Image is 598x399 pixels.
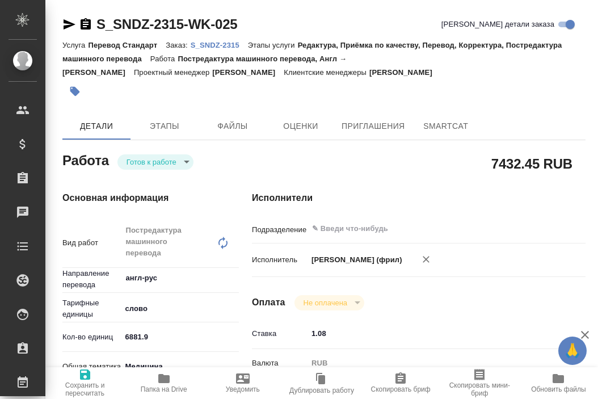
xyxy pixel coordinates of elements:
button: Добавить тэг [62,79,87,104]
button: Open [233,277,235,279]
span: Скопировать бриф [371,385,431,393]
p: Работа [150,54,178,63]
button: Обновить файлы [519,367,598,399]
h4: Оплата [252,296,285,309]
span: Приглашения [342,119,405,133]
span: Детали [69,119,124,133]
p: Вид работ [62,237,121,249]
p: Подразделение [252,224,308,236]
p: Ставка [252,328,308,339]
p: Услуга [62,41,88,49]
p: Редактура, Приёмка по качеству, Перевод, Корректура, Постредактура машинного перевода [62,41,562,63]
div: Медицина [121,357,239,376]
p: Заказ: [166,41,190,49]
span: [PERSON_NAME] детали заказа [441,19,554,30]
button: Скопировать мини-бриф [440,367,519,399]
div: слово [121,299,239,318]
h4: Исполнители [252,191,586,205]
input: ✎ Введи что-нибудь [121,329,239,345]
input: ✎ Введи что-нибудь [308,325,558,342]
h2: 7432.45 RUB [491,154,572,173]
button: Удалить исполнителя [414,247,439,272]
button: Скопировать бриф [361,367,440,399]
h4: Основная информация [62,191,207,205]
p: S_SNDZ-2315 [191,41,248,49]
div: Готов к работе [117,154,193,170]
button: Скопировать ссылку для ЯМессенджера [62,18,76,31]
p: Исполнитель [252,254,308,266]
span: Скопировать мини-бриф [447,381,512,397]
span: Файлы [205,119,260,133]
span: SmartCat [419,119,473,133]
p: Направление перевода [62,268,121,291]
span: Дублировать работу [289,387,354,394]
p: Клиентские менеджеры [284,68,369,77]
p: [PERSON_NAME] [369,68,441,77]
span: 🙏 [563,339,582,363]
span: Оценки [273,119,328,133]
p: Этапы услуги [248,41,298,49]
p: Валюта [252,358,308,369]
p: Тарифные единицы [62,297,121,320]
a: S_SNDZ-2315-WK-025 [96,16,237,32]
p: Проектный менеджер [134,68,212,77]
button: Скопировать ссылку [79,18,92,31]
div: RUB [308,354,558,373]
button: Дублировать работу [282,367,361,399]
p: [PERSON_NAME] (фрил) [308,254,402,266]
div: Готов к работе [294,295,364,310]
p: Кол-во единиц [62,331,121,343]
button: Не оплачена [300,298,351,308]
p: Постредактура машинного перевода, Англ → [PERSON_NAME] [62,54,347,77]
button: 🙏 [558,337,587,365]
span: Сохранить и пересчитать [52,381,117,397]
input: ✎ Введи что-нибудь [311,222,516,236]
span: Этапы [137,119,192,133]
span: Уведомить [226,385,260,393]
button: Готов к работе [123,157,180,167]
button: Уведомить [203,367,282,399]
p: Перевод Стандарт [88,41,166,49]
button: Open [551,228,554,230]
p: [PERSON_NAME] [212,68,284,77]
a: S_SNDZ-2315 [191,40,248,49]
p: Общая тематика [62,361,121,372]
span: Обновить файлы [531,385,586,393]
h2: Работа [62,149,109,170]
button: Папка на Drive [124,367,203,399]
span: Папка на Drive [141,385,187,393]
button: Сохранить и пересчитать [45,367,124,399]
